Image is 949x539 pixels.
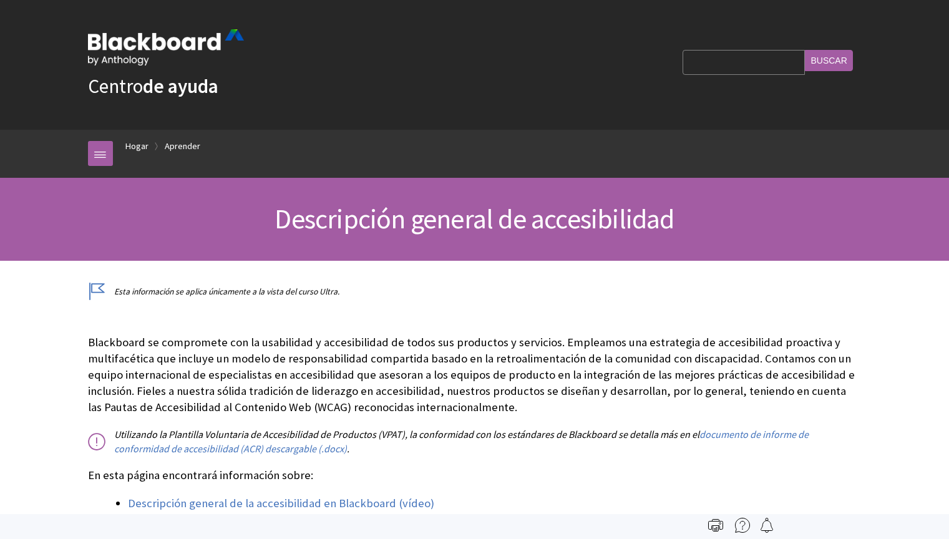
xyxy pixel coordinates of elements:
[125,140,148,152] font: Hogar
[165,140,200,152] font: Aprender
[114,428,809,454] font: documento de informe de conformidad de accesibilidad (ACR) descargable (.docx)
[114,428,809,455] a: documento de informe de conformidad de accesibilidad (ACR) descargable (.docx)
[275,202,674,236] font: Descripción general de accesibilidad
[88,74,218,99] a: Centrode ayuda
[125,138,148,154] a: Hogar
[128,496,434,511] a: Descripción general de la accesibilidad en Blackboard (vídeo)
[347,442,349,455] font: .
[88,335,855,415] font: Blackboard se compromete con la usabilidad y accesibilidad de todos sus productos y servicios. Em...
[165,138,200,154] a: Aprender
[735,518,750,533] img: Más ayuda
[114,428,699,440] font: Utilizando la Plantilla Voluntaria de Accesibilidad de Productos (VPAT), la conformidad con los e...
[88,468,313,482] font: En esta página encontrará información sobre:
[143,74,218,99] font: de ayuda
[88,29,244,66] img: Pizarra de Antología
[114,286,339,297] font: Esta información se aplica únicamente a la vista del curso Ultra.
[88,74,143,99] font: Centro
[708,518,723,533] img: Imprimir
[759,518,774,533] img: Sigue esta página
[805,50,852,71] input: Buscar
